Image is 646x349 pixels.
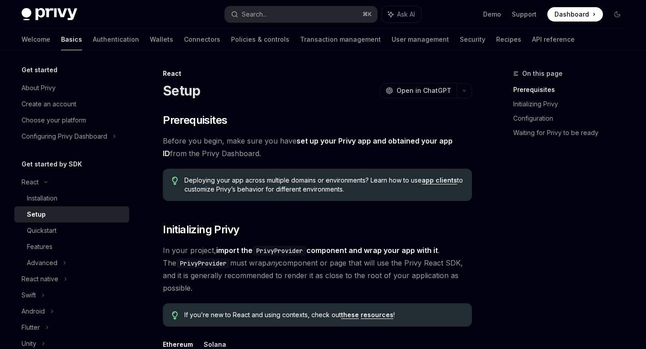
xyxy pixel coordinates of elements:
[496,29,521,50] a: Recipes
[93,29,139,50] a: Authentication
[397,10,415,19] span: Ask AI
[22,115,86,126] div: Choose your platform
[172,177,178,185] svg: Tip
[361,311,393,319] a: resources
[22,65,57,75] h5: Get started
[513,111,632,126] a: Configuration
[150,29,173,50] a: Wallets
[22,338,36,349] div: Unity
[22,322,40,333] div: Flutter
[610,7,624,22] button: Toggle dark mode
[422,176,457,184] a: app clients
[163,83,200,99] h1: Setup
[27,241,52,252] div: Features
[22,290,36,301] div: Swift
[172,311,178,319] svg: Tip
[266,258,279,267] em: any
[163,113,227,127] span: Prerequisites
[163,222,239,237] span: Initializing Privy
[22,306,45,317] div: Android
[14,80,129,96] a: About Privy
[513,97,632,111] a: Initializing Privy
[22,131,107,142] div: Configuring Privy Dashboard
[380,83,457,98] button: Open in ChatGPT
[163,135,472,160] span: Before you begin, make sure you have from the Privy Dashboard.
[341,311,359,319] a: these
[22,159,82,170] h5: Get started by SDK
[382,6,421,22] button: Ask AI
[27,193,57,204] div: Installation
[14,239,129,255] a: Features
[513,83,632,97] a: Prerequisites
[27,225,57,236] div: Quickstart
[231,29,289,50] a: Policies & controls
[14,190,129,206] a: Installation
[176,258,230,268] code: PrivyProvider
[14,206,129,222] a: Setup
[22,177,39,188] div: React
[184,176,463,194] span: Deploying your app across multiple domains or environments? Learn how to use to customize Privy’s...
[300,29,381,50] a: Transaction management
[163,244,472,294] span: In your project, . The must wrap component or page that will use the Privy React SDK, and it is g...
[14,112,129,128] a: Choose your platform
[14,96,129,112] a: Create an account
[163,69,472,78] div: React
[22,29,50,50] a: Welcome
[184,29,220,50] a: Connectors
[460,29,485,50] a: Security
[22,8,77,21] img: dark logo
[483,10,501,19] a: Demo
[554,10,589,19] span: Dashboard
[547,7,603,22] a: Dashboard
[225,6,377,22] button: Search...⌘K
[163,136,453,158] a: set up your Privy app and obtained your app ID
[513,126,632,140] a: Waiting for Privy to be ready
[532,29,575,50] a: API reference
[397,86,451,95] span: Open in ChatGPT
[184,310,463,319] span: If you’re new to React and using contexts, check out !
[253,246,306,256] code: PrivyProvider
[242,9,267,20] div: Search...
[27,257,57,268] div: Advanced
[22,83,56,93] div: About Privy
[22,99,76,109] div: Create an account
[392,29,449,50] a: User management
[27,209,46,220] div: Setup
[522,68,563,79] span: On this page
[512,10,537,19] a: Support
[216,246,438,255] strong: import the component and wrap your app with it
[61,29,82,50] a: Basics
[22,274,58,284] div: React native
[362,11,372,18] span: ⌘ K
[14,222,129,239] a: Quickstart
